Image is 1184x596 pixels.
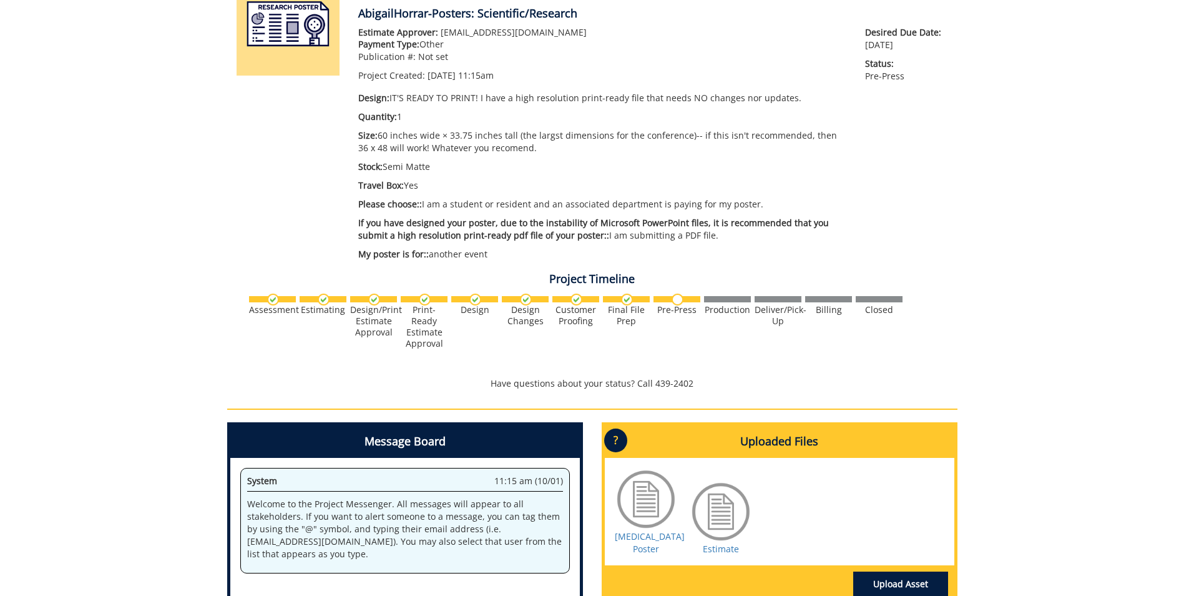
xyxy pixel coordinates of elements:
[227,273,957,286] h4: Project Timeline
[604,429,627,452] p: ?
[704,304,751,315] div: Production
[865,26,947,51] p: [DATE]
[428,69,494,81] span: [DATE] 11:15am
[615,530,685,555] a: [MEDICAL_DATA] Poster
[502,304,549,327] div: Design Changes
[358,129,378,141] span: Size:
[451,304,498,315] div: Design
[755,304,801,327] div: Deliver/Pick-Up
[865,26,947,39] span: Desired Due Date:
[368,294,380,305] img: checkmark
[358,248,847,261] p: another event
[418,51,448,62] span: Not set
[358,38,419,50] span: Payment Type:
[865,57,947,82] p: Pre-Press
[570,294,582,305] img: checkmark
[703,543,739,555] a: Estimate
[358,217,847,242] p: I am submitting a PDF file.
[358,111,847,123] p: 1
[358,111,397,122] span: Quantity:
[267,294,279,305] img: checkmark
[358,198,847,211] p: I am a student or resident and an associated department is paying for my poster.
[856,304,903,315] div: Closed
[605,425,954,458] h4: Uploaded Files
[358,26,847,39] p: [EMAIL_ADDRESS][DOMAIN_NAME]
[358,217,829,241] span: If you have designed your poster, due to the instability of Microsoft PowerPoint files, it is rec...
[358,92,847,104] p: IT'S READY TO PRINT! I have a high resolution print-ready file that needs NO changes nor updates.
[603,304,650,327] div: Final File Prep
[494,475,563,487] span: 11:15 am (10/01)
[358,51,416,62] span: Publication #:
[358,179,847,192] p: Yes
[805,304,852,315] div: Billing
[358,161,383,172] span: Stock:
[249,304,296,315] div: Assessment
[653,304,700,315] div: Pre-Press
[358,38,847,51] p: Other
[401,304,448,349] div: Print-Ready Estimate Approval
[552,304,599,327] div: Customer Proofing
[230,425,580,458] h4: Message Board
[358,129,847,154] p: 60 inches wide × 33.75 inches tall (the largst dimensions for the conference)-- if this isn't rec...
[247,498,563,560] p: Welcome to the Project Messenger. All messages will appear to all stakeholders. If you want to al...
[358,69,425,81] span: Project Created:
[227,377,957,390] p: Have questions about your status? Call 439-2402
[672,294,683,305] img: no
[358,198,422,210] span: Please choose::
[247,475,277,487] span: System
[358,26,438,38] span: Estimate Approver:
[469,294,481,305] img: checkmark
[358,161,847,173] p: Semi Matte
[520,294,532,305] img: checkmark
[865,57,947,70] span: Status:
[300,304,346,315] div: Estimating
[419,294,431,305] img: checkmark
[621,294,633,305] img: checkmark
[350,304,397,338] div: Design/Print Estimate Approval
[358,92,389,104] span: Design:
[358,179,404,191] span: Travel Box:
[358,7,948,20] h4: AbigailHorrar-Posters: Scientific/Research
[358,248,429,260] span: My poster is for::
[318,294,330,305] img: checkmark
